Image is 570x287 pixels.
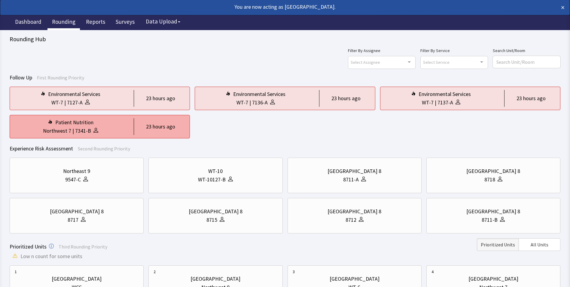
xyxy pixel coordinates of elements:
div: Environmental Services [233,90,285,98]
a: Surveys [111,15,139,30]
div: 7136-A [252,98,268,107]
div: 8712 [346,216,356,224]
div: 7127-A [67,98,83,107]
div: 23 hours ago [146,94,175,103]
button: Data Upload [142,16,184,27]
div: Follow Up [10,73,560,82]
div: WT-10127-B [198,175,226,184]
button: All Units [519,238,560,251]
div: [GEOGRAPHIC_DATA] 8 [328,167,381,175]
button: × [561,3,565,12]
div: 7341-B [75,127,91,135]
div: 8715 [206,216,217,224]
div: 23 hours ago [517,94,546,103]
div: 7137-A [437,98,453,107]
div: [GEOGRAPHIC_DATA] 8 [50,207,104,216]
label: Search Unit/Room [493,47,560,54]
button: Prioritized Units [477,238,519,251]
span: All Units [531,241,548,248]
div: WT-7 [422,98,434,107]
div: | [248,98,252,107]
div: Patient Nutrition [55,118,93,127]
div: 9547-C [65,175,81,184]
div: [GEOGRAPHIC_DATA] 8 [189,207,242,216]
div: Rounding Hub [10,35,560,43]
div: Experience Risk Assessment [10,144,560,153]
label: Filter By Service [420,47,488,54]
div: Environmental Services [419,90,471,98]
span: Prioritized Units [10,243,47,250]
div: | [434,98,437,107]
div: 8717 [68,216,78,224]
div: [GEOGRAPHIC_DATA] 8 [466,207,520,216]
span: Low n count for some units [20,252,82,261]
div: Environmental Services [48,90,100,98]
label: Filter By Assignee [348,47,416,54]
span: First Rounding Priority [37,75,84,81]
input: Search Unit/Room [493,56,560,68]
span: Select Service [423,59,450,66]
div: 4 [431,269,434,275]
div: | [63,98,67,107]
span: Select Assignee [351,59,380,66]
div: 23 hours ago [331,94,361,103]
div: 8711-A [343,175,359,184]
div: [GEOGRAPHIC_DATA] [330,275,379,283]
div: [GEOGRAPHIC_DATA] 8 [328,207,381,216]
div: [GEOGRAPHIC_DATA] [52,275,102,283]
div: WT-7 [51,98,63,107]
div: You are now acting as [GEOGRAPHIC_DATA]. [5,3,509,11]
div: WT-10 [208,167,223,175]
a: Reports [81,15,110,30]
div: WT-7 [236,98,248,107]
div: [GEOGRAPHIC_DATA] 8 [466,167,520,175]
a: Dashboard [11,15,46,30]
div: 8711-B [482,216,498,224]
span: Prioritized Units [481,241,515,248]
div: 3 [293,269,295,275]
span: Third Rounding Priority [59,244,107,250]
div: 23 hours ago [146,122,175,131]
a: Rounding [47,15,80,30]
div: [GEOGRAPHIC_DATA] [468,275,518,283]
div: [GEOGRAPHIC_DATA] [191,275,240,283]
div: Northwest 7 [43,127,71,135]
div: 2 [154,269,156,275]
span: Second Rounding Priority [78,146,130,152]
div: 8718 [484,175,495,184]
div: | [71,127,75,135]
div: 1 [15,269,17,275]
div: Northeast 9 [63,167,90,175]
